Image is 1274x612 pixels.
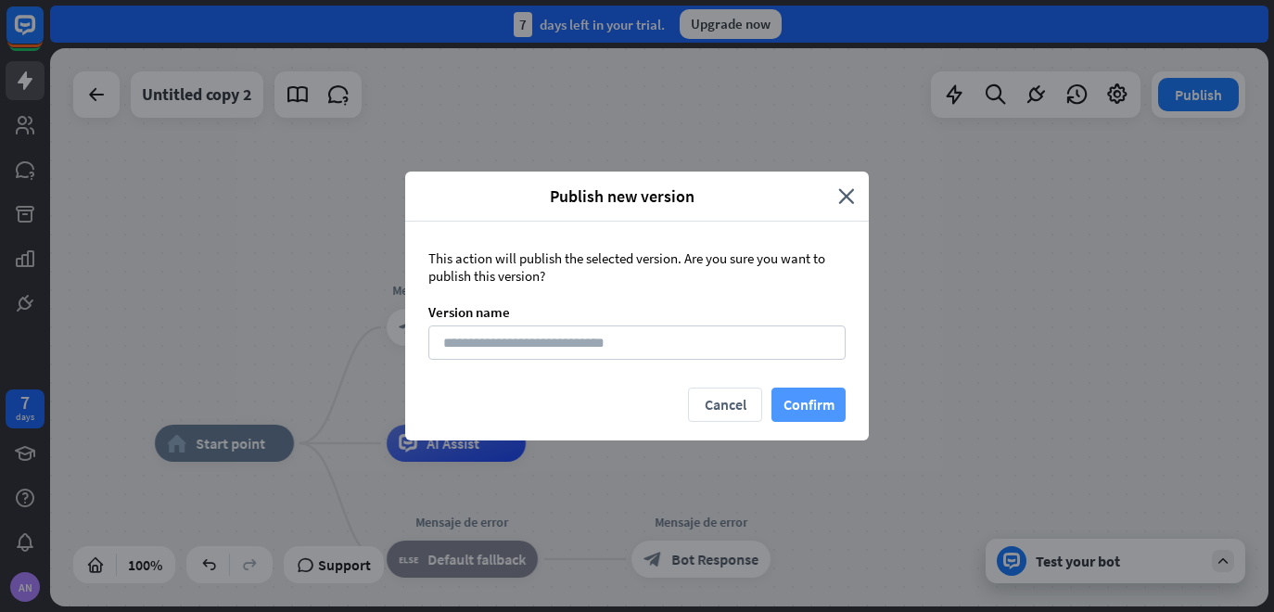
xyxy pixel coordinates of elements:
button: Confirm [771,388,846,422]
div: This action will publish the selected version. Are you sure you want to publish this version? [428,249,846,285]
span: Publish new version [419,185,824,207]
button: Cancel [688,388,762,422]
button: Open LiveChat chat widget [15,7,70,63]
i: close [838,185,855,207]
div: Version name [428,303,846,321]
